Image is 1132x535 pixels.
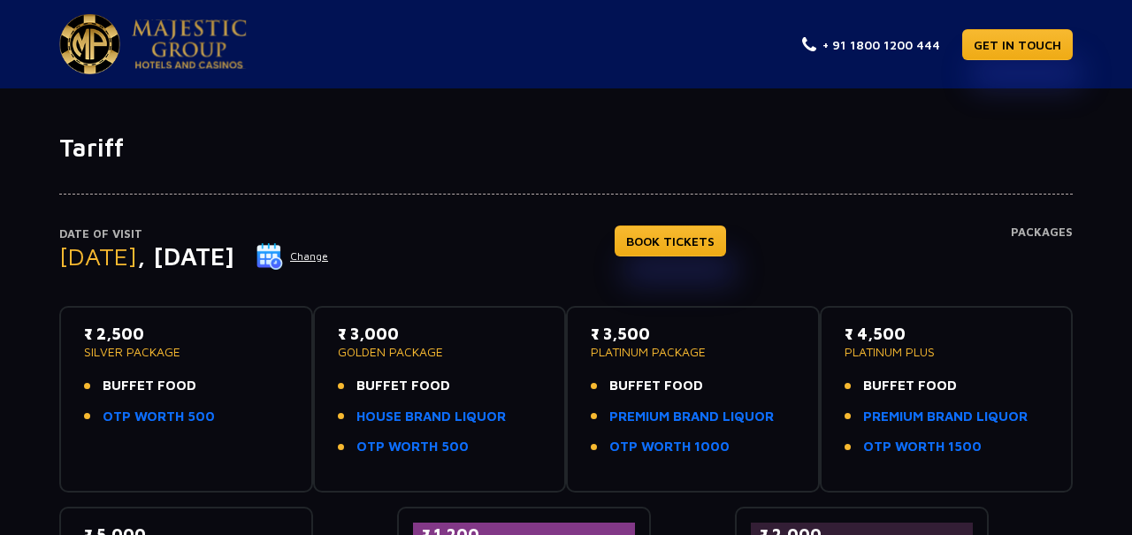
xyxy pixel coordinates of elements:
span: BUFFET FOOD [609,376,703,396]
a: OTP WORTH 500 [103,407,215,427]
p: ₹ 3,000 [338,322,542,346]
a: + 91 1800 1200 444 [802,35,940,54]
p: PLATINUM PACKAGE [591,346,795,358]
p: ₹ 3,500 [591,322,795,346]
p: Date of Visit [59,225,329,243]
p: ₹ 2,500 [84,322,288,346]
a: OTP WORTH 500 [356,437,469,457]
span: BUFFET FOOD [103,376,196,396]
p: GOLDEN PACKAGE [338,346,542,358]
span: [DATE] [59,241,137,271]
img: Majestic Pride [132,19,247,69]
a: PREMIUM BRAND LIQUOR [609,407,774,427]
p: PLATINUM PLUS [845,346,1049,358]
span: , [DATE] [137,241,234,271]
a: HOUSE BRAND LIQUOR [356,407,506,427]
a: BOOK TICKETS [615,225,726,256]
a: GET IN TOUCH [962,29,1073,60]
a: OTP WORTH 1000 [609,437,730,457]
p: ₹ 4,500 [845,322,1049,346]
p: SILVER PACKAGE [84,346,288,358]
a: OTP WORTH 1500 [863,437,982,457]
img: Majestic Pride [59,14,120,74]
span: BUFFET FOOD [356,376,450,396]
button: Change [256,242,329,271]
h4: Packages [1011,225,1073,289]
a: PREMIUM BRAND LIQUOR [863,407,1028,427]
h1: Tariff [59,133,1073,163]
span: BUFFET FOOD [863,376,957,396]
